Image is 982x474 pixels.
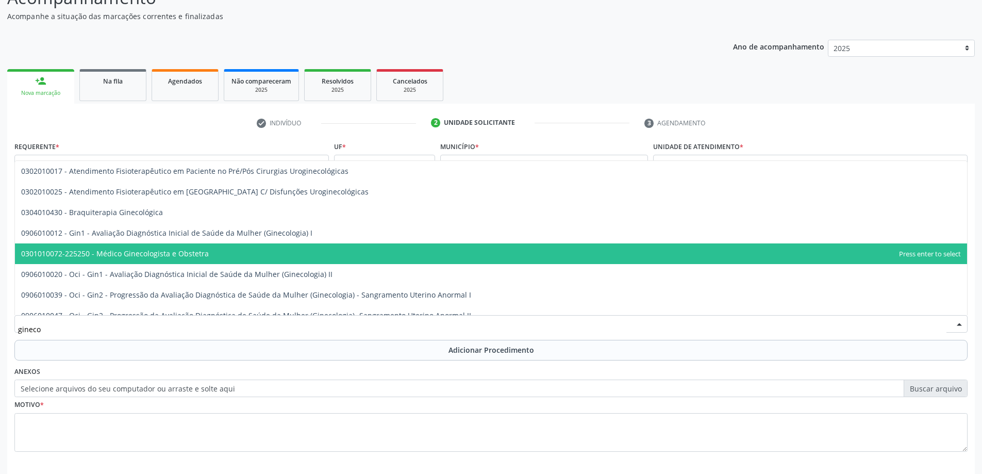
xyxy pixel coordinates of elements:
p: Acompanhe a situação das marcações correntes e finalizadas [7,11,685,22]
div: 2 [431,118,440,127]
label: Anexos [14,364,40,380]
div: 2025 [231,86,291,94]
span: 0906010020 - Oci - Gin1 - Avaliação Diagnóstica Inicial de Saúde da Mulher (Ginecologia) II [21,269,332,279]
div: Nova marcação [14,89,67,97]
span: Cancelados [393,77,427,86]
div: Unidade solicitante [444,118,515,127]
div: 2025 [312,86,363,94]
label: Motivo [14,397,44,413]
span: Médico(a) [18,158,308,169]
span: AL [338,158,414,169]
span: 0301010072-225250 - Médico Ginecologista e Obstetra [21,249,209,258]
span: 0302010017 - Atendimento Fisioterapêutico em Paciente no Pré/Pós Cirurgias Uroginecológicas [21,166,348,176]
span: 0302010025 - Atendimento Fisioterapêutico em [GEOGRAPHIC_DATA] C/ Disfunções Uroginecológicas [21,187,369,197]
span: [PERSON_NAME] [444,158,627,169]
span: Adicionar Procedimento [448,345,534,355]
button: Adicionar Procedimento [14,340,968,361]
div: 2025 [384,86,436,94]
label: Unidade de atendimento [653,139,743,155]
span: 0906010047 - Oci - Gin2 - Progressão da Avaliação Diagnóstica de Saúde da Mulher (Ginecologia)- S... [21,310,471,320]
span: Agendados [168,77,202,86]
span: Resolvidos [322,77,354,86]
span: 0304010430 - Braquiterapia Ginecológica [21,207,163,217]
label: Requerente [14,139,59,155]
span: Na fila [103,77,123,86]
p: Ano de acompanhamento [733,40,824,53]
label: Município [440,139,479,155]
input: Buscar por procedimento [18,319,946,339]
span: Unidade de Saude da Familia Barra Nova [657,158,946,169]
span: 0906010012 - Gin1 - Avaliação Diagnóstica Inicial de Saúde da Mulher (Ginecologia) I [21,228,312,238]
span: Não compareceram [231,77,291,86]
label: UF [334,139,346,155]
div: person_add [35,75,46,87]
span: 0906010039 - Oci - Gin2 - Progressão da Avaliação Diagnóstica de Saúde da Mulher (Ginecologia) - ... [21,290,471,300]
